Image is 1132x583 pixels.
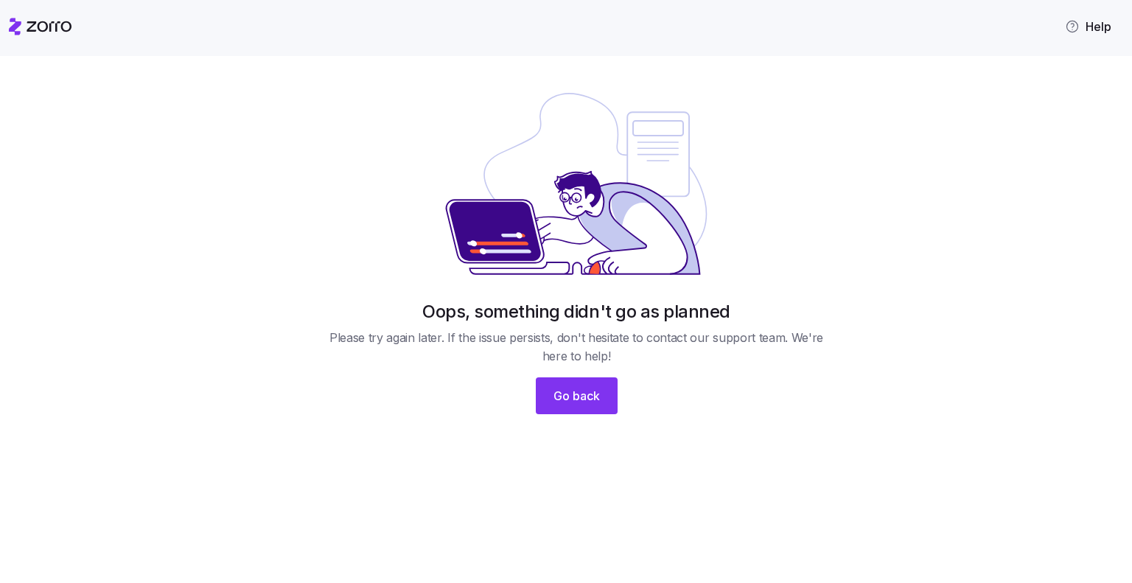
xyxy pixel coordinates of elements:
button: Help [1053,12,1123,41]
span: Please try again later. If the issue persists, don't hesitate to contact our support team. We're ... [323,329,830,366]
span: Help [1065,18,1111,35]
button: Go back [536,377,618,414]
h1: Oops, something didn't go as planned [422,300,730,323]
span: Go back [553,387,600,405]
